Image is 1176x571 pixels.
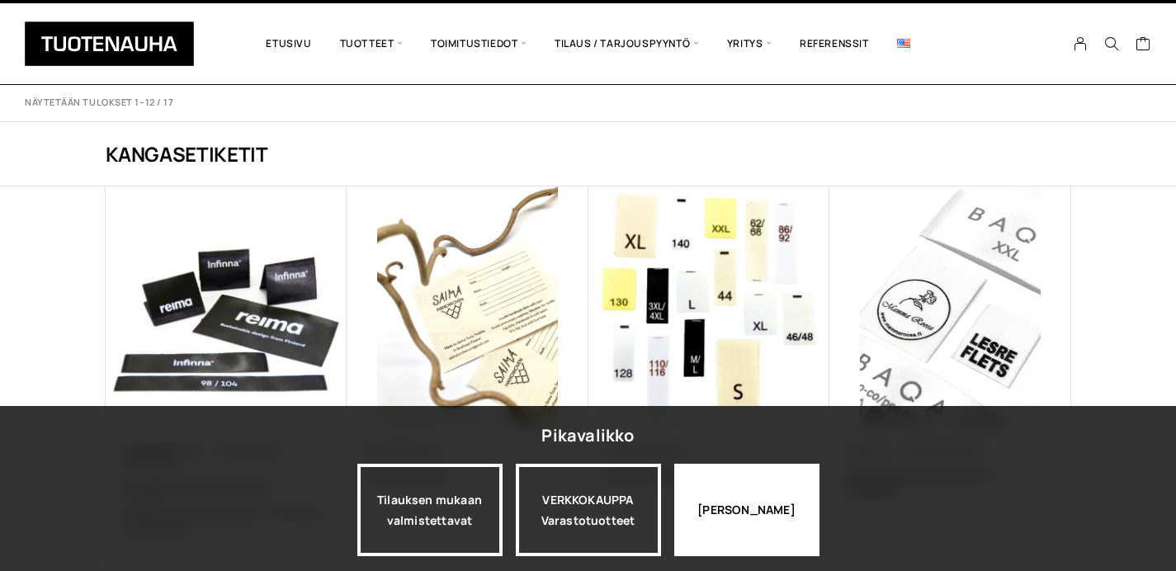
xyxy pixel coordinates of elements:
[106,140,1071,168] h1: Kangasetiketit
[516,464,661,556] a: VERKKOKAUPPAVarastotuotteet
[1096,36,1127,51] button: Search
[417,16,541,72] span: Toimitustiedot
[1065,36,1097,51] a: My Account
[541,421,634,451] div: Pikavalikko
[25,21,194,66] img: Tuotenauha Oy
[541,16,713,72] span: Tilaus / Tarjouspyyntö
[357,464,503,556] a: Tilauksen mukaan valmistettavat
[252,16,325,72] a: Etusivu
[326,16,417,72] span: Tuotteet
[713,16,786,72] span: Yritys
[25,97,173,109] p: Näytetään tulokset 1–12 / 17
[516,464,661,556] div: VERKKOKAUPPA Varastotuotteet
[897,39,910,48] img: English
[674,464,819,556] div: [PERSON_NAME]
[786,16,883,72] a: Referenssit
[1136,35,1151,55] a: Cart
